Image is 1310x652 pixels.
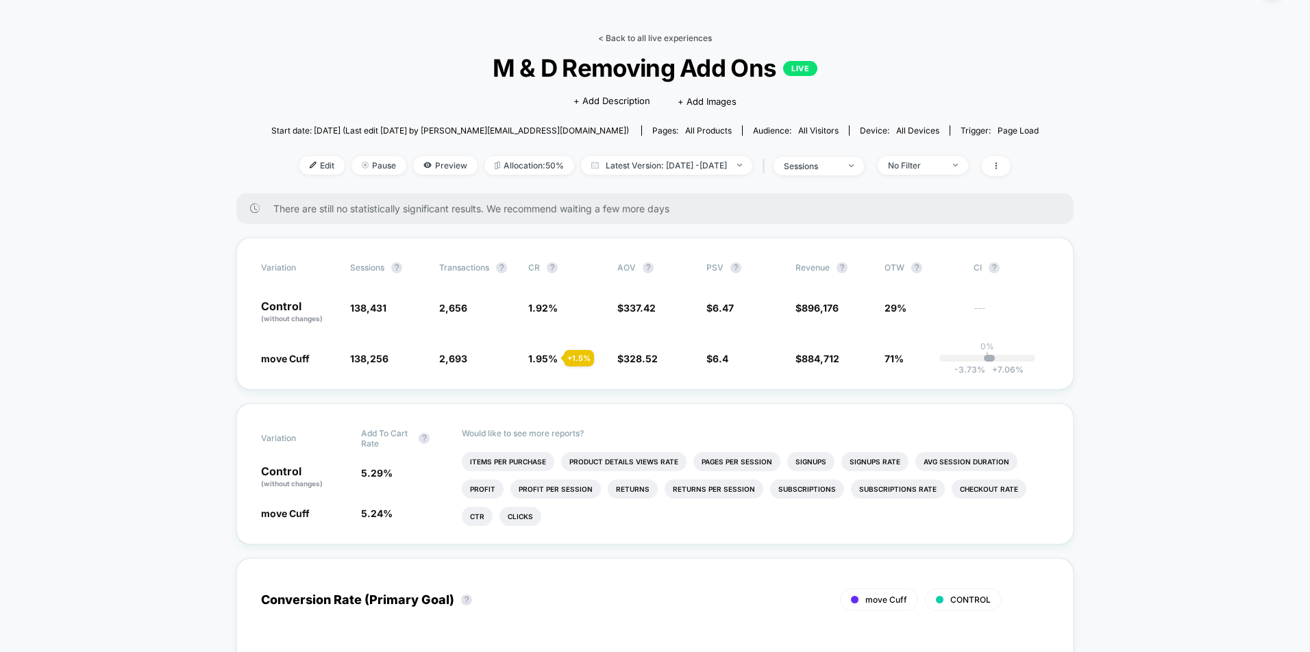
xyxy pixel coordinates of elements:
button: ? [461,594,472,605]
p: LIVE [783,61,817,76]
span: 884,712 [802,353,839,364]
li: Avg Session Duration [915,452,1017,471]
li: Ctr [462,507,493,526]
span: (without changes) [261,479,323,488]
li: Items Per Purchase [462,452,554,471]
span: Variation [261,262,336,273]
span: + [992,364,998,375]
span: $ [706,353,728,364]
button: ? [496,262,507,273]
span: 6.4 [713,353,728,364]
span: $ [617,302,656,314]
span: Device: [849,125,950,136]
span: move Cuff [261,507,310,519]
span: Pause [351,156,406,175]
span: M & D Removing Add Ons [310,53,1000,82]
div: sessions [784,161,839,171]
div: Trigger: [961,125,1039,136]
span: move Cuff [261,353,310,364]
span: Page Load [998,125,1039,136]
li: Returns [608,479,658,499]
button: ? [391,262,402,273]
button: ? [419,433,430,444]
li: Product Details Views Rate [561,452,687,471]
div: + 1.5 % [564,350,594,366]
button: ? [643,262,654,273]
span: CR [528,262,540,273]
img: edit [310,162,317,168]
span: Latest Version: [DATE] - [DATE] [581,156,752,175]
span: $ [617,353,658,364]
li: Profit [462,479,504,499]
li: Subscriptions Rate [851,479,945,499]
span: + Add Images [678,96,737,107]
p: Control [261,466,347,489]
span: Allocation: 50% [484,156,574,175]
a: < Back to all live experiences [598,33,712,43]
button: ? [911,262,922,273]
span: 7.06 % [985,364,1024,375]
span: Revenue [795,262,830,273]
span: all products [685,125,732,136]
span: 1.95 % [528,353,558,364]
span: (without changes) [261,314,323,323]
span: Transactions [439,262,489,273]
span: Start date: [DATE] (Last edit [DATE] by [PERSON_NAME][EMAIL_ADDRESS][DOMAIN_NAME]) [271,125,629,136]
button: ? [730,262,741,273]
span: 2,656 [439,302,467,314]
span: --- [974,304,1049,324]
li: Signups Rate [841,452,909,471]
span: Add To Cart Rate [361,428,412,449]
span: 6.47 [713,302,734,314]
span: 29% [885,302,906,314]
li: Clicks [499,507,541,526]
span: Preview [413,156,478,175]
img: end [953,164,958,166]
li: Signups [787,452,835,471]
span: Edit [299,156,345,175]
p: 0% [980,341,994,351]
div: Audience: [753,125,839,136]
span: $ [795,302,839,314]
span: $ [706,302,734,314]
span: move Cuff [865,594,907,605]
li: Profit Per Session [510,479,601,499]
p: Control [261,301,336,324]
span: 5.29 % [361,467,393,479]
img: rebalance [495,162,500,169]
span: 2,693 [439,353,467,364]
span: There are still no statistically significant results. We recommend waiting a few more days [273,203,1046,214]
div: No Filter [888,160,943,171]
span: -3.73 % [954,364,985,375]
span: All Visitors [798,125,839,136]
span: 328.52 [623,353,658,364]
span: 896,176 [802,302,839,314]
button: ? [547,262,558,273]
p: Would like to see more reports? [462,428,1050,438]
span: + Add Description [573,95,650,108]
span: 138,431 [350,302,386,314]
span: CONTROL [950,594,991,605]
span: all devices [896,125,939,136]
span: OTW [885,262,960,273]
li: Pages Per Session [693,452,780,471]
img: end [849,164,854,167]
span: 337.42 [623,302,656,314]
span: Variation [261,428,336,449]
img: calendar [591,162,599,168]
img: end [737,164,742,166]
span: 5.24 % [361,507,393,519]
span: AOV [617,262,636,273]
span: 1.92 % [528,302,558,314]
span: 138,256 [350,353,388,364]
li: Subscriptions [770,479,844,499]
span: CI [974,262,1049,273]
span: $ [795,353,839,364]
span: PSV [706,262,724,273]
p: | [986,351,989,362]
li: Checkout Rate [952,479,1026,499]
img: end [362,162,369,168]
span: 71% [885,353,904,364]
button: ? [837,262,848,273]
span: Sessions [350,262,384,273]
